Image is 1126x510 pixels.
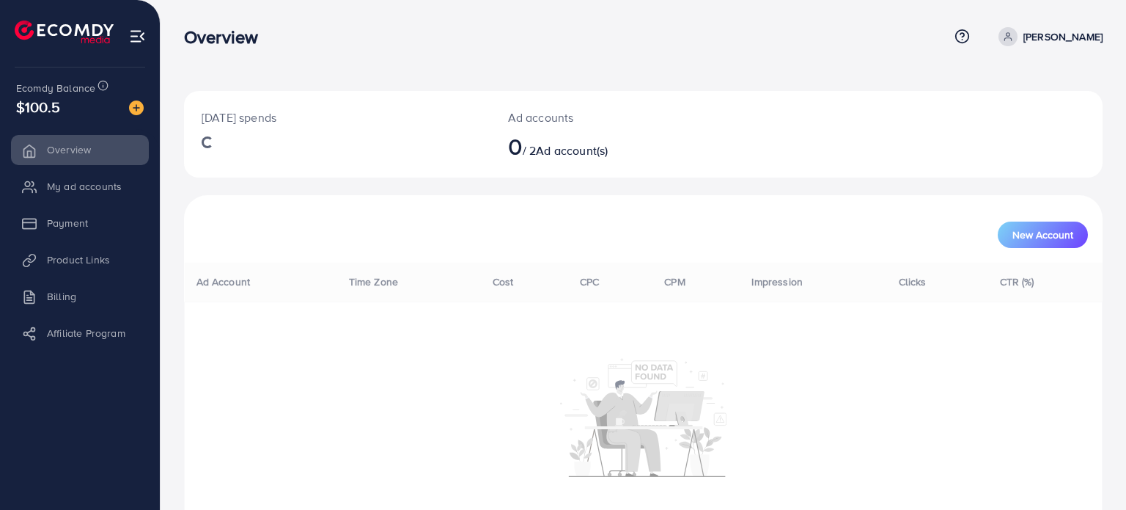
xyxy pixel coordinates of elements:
[508,132,702,160] h2: / 2
[202,109,473,126] p: [DATE] spends
[16,81,95,95] span: Ecomdy Balance
[508,109,702,126] p: Ad accounts
[16,96,60,117] span: $100.5
[129,101,144,115] img: image
[184,26,270,48] h3: Overview
[536,142,608,159] span: Ad account(s)
[15,21,114,43] img: logo
[508,129,523,163] span: 0
[1023,28,1103,45] p: [PERSON_NAME]
[998,222,1088,248] button: New Account
[993,27,1103,46] a: [PERSON_NAME]
[129,28,146,45] img: menu
[1012,230,1073,240] span: New Account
